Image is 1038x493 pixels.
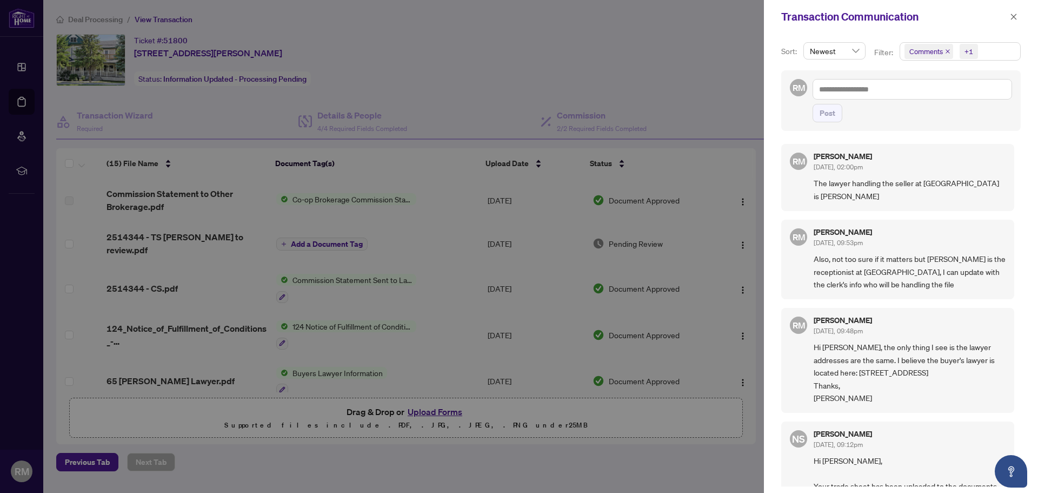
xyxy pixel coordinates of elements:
button: Post [813,104,842,122]
div: Transaction Communication [781,9,1007,25]
p: Sort: [781,45,799,57]
span: The lawyer handling the seller at [GEOGRAPHIC_DATA] is [PERSON_NAME] [814,177,1006,202]
span: RM [792,81,805,95]
span: [DATE], 09:12pm [814,441,863,449]
p: Filter: [874,47,895,58]
div: +1 [964,46,973,57]
span: [DATE], 09:48pm [814,327,863,335]
span: RM [792,155,805,168]
span: Comments [909,46,943,57]
span: close [1010,13,1017,21]
span: Also, not too sure if it matters but [PERSON_NAME] is the receptionist at [GEOGRAPHIC_DATA], I ca... [814,253,1006,291]
span: [DATE], 09:53pm [814,239,863,247]
span: [DATE], 02:00pm [814,163,863,171]
span: RM [792,319,805,332]
span: Comments [904,44,953,59]
h5: [PERSON_NAME] [814,228,872,236]
span: Newest [810,43,859,59]
span: close [945,49,950,54]
h5: [PERSON_NAME] [814,317,872,324]
span: Hi [PERSON_NAME], the only thing I see is the lawyer addresses are the same. I believe the buyer'... [814,341,1006,404]
button: Open asap [995,455,1027,488]
h5: [PERSON_NAME] [814,430,872,438]
h5: [PERSON_NAME] [814,153,872,160]
span: RM [792,231,805,244]
span: NS [792,431,805,446]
